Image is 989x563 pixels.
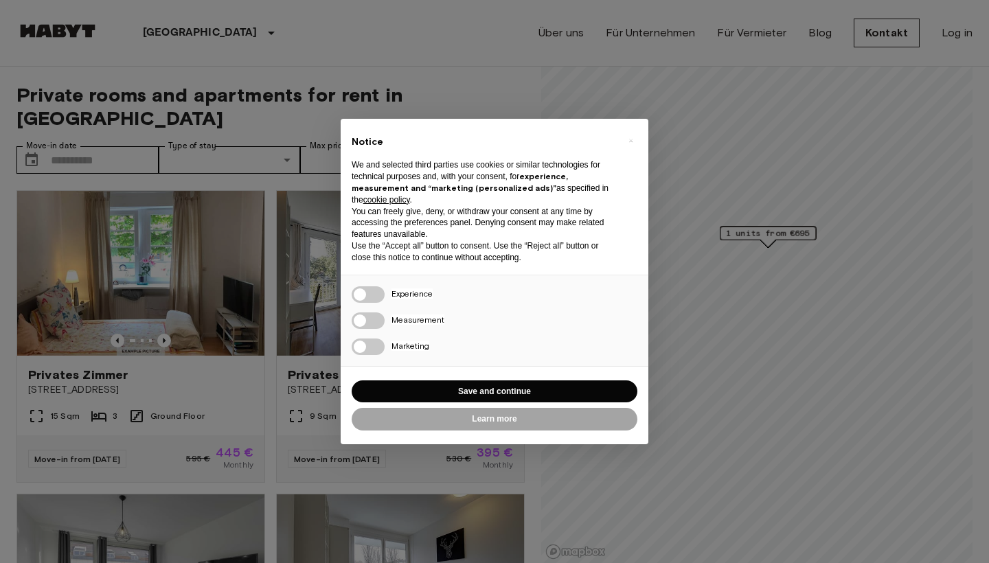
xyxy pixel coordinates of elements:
strong: experience, measurement and “marketing (personalized ads)” [352,171,568,193]
span: × [628,133,633,149]
span: Measurement [391,314,444,325]
h2: Notice [352,135,615,149]
span: Experience [391,288,433,299]
button: Learn more [352,408,637,430]
p: Use the “Accept all” button to consent. Use the “Reject all” button or close this notice to conti... [352,240,615,264]
button: Save and continue [352,380,637,403]
a: cookie policy [363,195,410,205]
p: We and selected third parties use cookies or similar technologies for technical purposes and, wit... [352,159,615,205]
button: Close this notice [619,130,641,152]
span: Marketing [391,341,429,351]
p: You can freely give, deny, or withdraw your consent at any time by accessing the preferences pane... [352,206,615,240]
